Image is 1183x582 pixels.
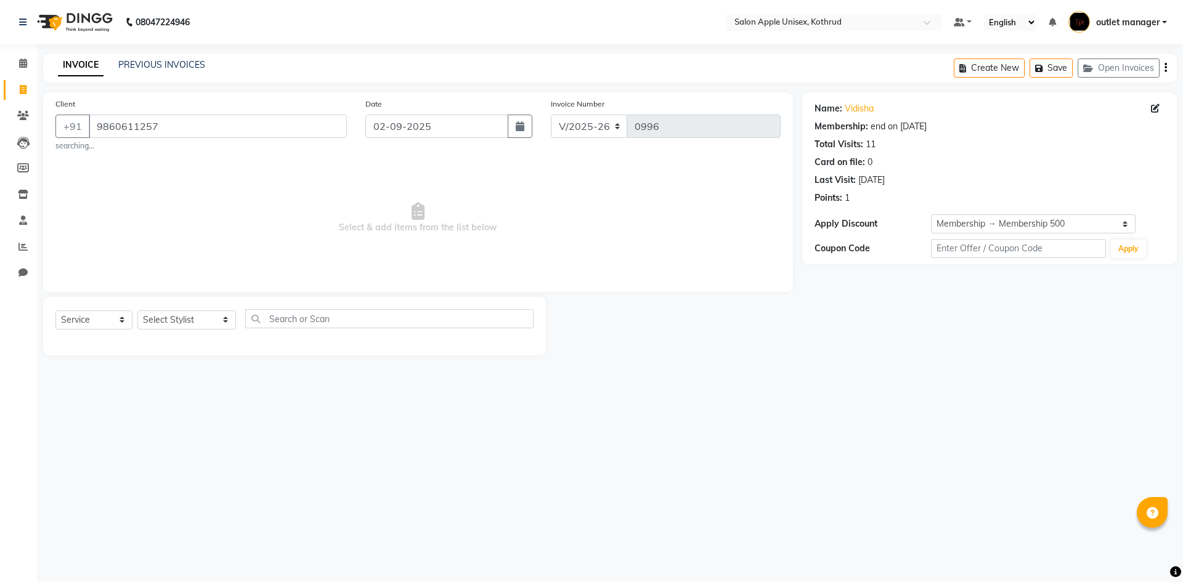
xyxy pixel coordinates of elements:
img: logo [31,5,116,39]
input: Enter Offer / Coupon Code [931,239,1106,258]
button: Open Invoices [1078,59,1160,78]
label: Invoice Number [551,99,604,110]
div: end on [DATE] [871,120,927,133]
button: +91 [55,115,90,138]
label: Date [365,99,382,110]
div: 1 [845,192,850,204]
iframe: chat widget [1131,533,1171,570]
div: Points: [815,192,842,204]
a: INVOICE [58,54,104,76]
div: [DATE] [858,174,885,187]
button: Save [1030,59,1073,78]
div: 0 [868,156,872,169]
div: Total Visits: [815,138,863,151]
label: Client [55,99,75,110]
input: Search or Scan [245,309,534,328]
button: Create New [954,59,1025,78]
div: Last Visit: [815,174,856,187]
a: PREVIOUS INVOICES [118,59,205,70]
img: outlet manager [1068,11,1090,33]
div: Coupon Code [815,242,931,255]
div: Apply Discount [815,217,931,230]
div: Name: [815,102,842,115]
button: Apply [1111,240,1146,258]
a: Vidisha [845,102,874,115]
b: 08047224946 [136,5,190,39]
span: outlet manager [1096,16,1160,29]
span: Select & add items from the list below [55,156,781,280]
input: Search by Name/Mobile/Email/Code [89,115,347,138]
div: Card on file: [815,156,865,169]
div: 11 [866,138,876,151]
div: Membership: [815,120,868,133]
small: searching... [55,140,347,152]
